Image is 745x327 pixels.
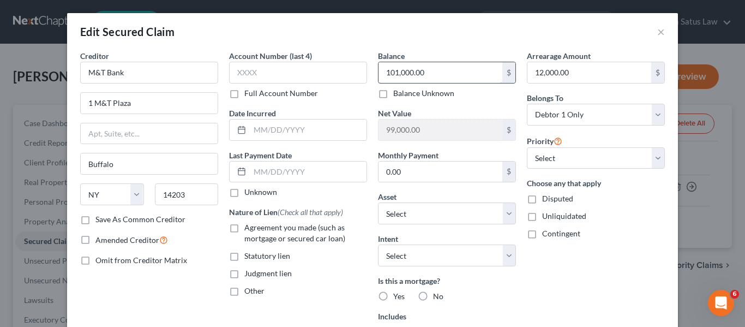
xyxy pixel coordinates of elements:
[378,120,502,140] input: 0.00
[542,211,586,221] span: Unliquidated
[250,162,367,182] input: MM/DD/YYYY
[393,88,454,99] label: Balance Unknown
[244,88,318,99] label: Full Account Number
[155,183,219,205] input: Enter zip...
[244,223,345,243] span: Agreement you made (such as mortgage or secured car loan)
[527,134,562,147] label: Priority
[502,162,515,182] div: $
[378,311,516,322] label: Includes
[80,51,109,61] span: Creditor
[542,229,580,238] span: Contingent
[378,108,411,119] label: Net Value
[81,153,218,174] input: Enter city...
[502,120,515,140] div: $
[708,290,734,316] iframe: Intercom live chat
[378,150,438,161] label: Monthly Payment
[81,93,218,114] input: Enter address...
[378,62,502,83] input: 0.00
[80,62,218,84] input: Search creditor by name...
[95,214,185,225] label: Save As Common Creditor
[378,162,502,182] input: 0.00
[95,255,187,265] span: Omit from Creditor Matrix
[80,24,175,39] div: Edit Secured Claim
[244,251,290,260] span: Statutory lien
[244,286,265,295] span: Other
[730,290,739,299] span: 6
[229,50,312,62] label: Account Number (last 4)
[244,187,277,198] label: Unknown
[502,62,515,83] div: $
[542,194,573,203] span: Disputed
[250,120,367,140] input: MM/DD/YYYY
[95,235,159,245] span: Amended Creditor
[378,275,516,287] label: Is this a mortgage?
[527,50,591,62] label: Arrearage Amount
[229,108,276,119] label: Date Incurred
[81,123,218,144] input: Apt, Suite, etc...
[527,62,651,83] input: 0.00
[378,233,398,245] label: Intent
[378,50,405,62] label: Balance
[527,177,665,189] label: Choose any that apply
[651,62,664,83] div: $
[229,150,292,161] label: Last Payment Date
[278,207,343,217] span: (Check all that apply)
[229,62,367,84] input: XXXX
[378,192,396,201] span: Asset
[657,25,665,38] button: ×
[527,93,563,103] span: Belongs To
[244,269,292,278] span: Judgment lien
[433,292,443,301] span: No
[229,206,343,218] label: Nature of Lien
[393,292,405,301] span: Yes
